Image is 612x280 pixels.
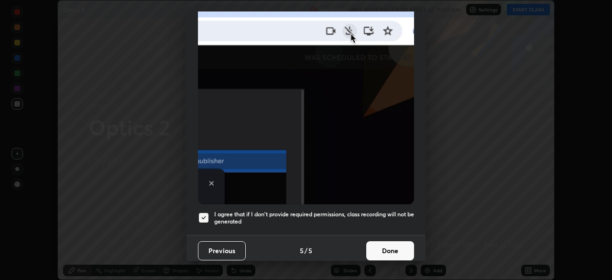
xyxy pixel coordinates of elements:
[198,241,246,260] button: Previous
[300,246,304,256] h4: 5
[366,241,414,260] button: Done
[305,246,307,256] h4: /
[308,246,312,256] h4: 5
[214,211,414,225] h5: I agree that if I don't provide required permissions, class recording will not be generated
